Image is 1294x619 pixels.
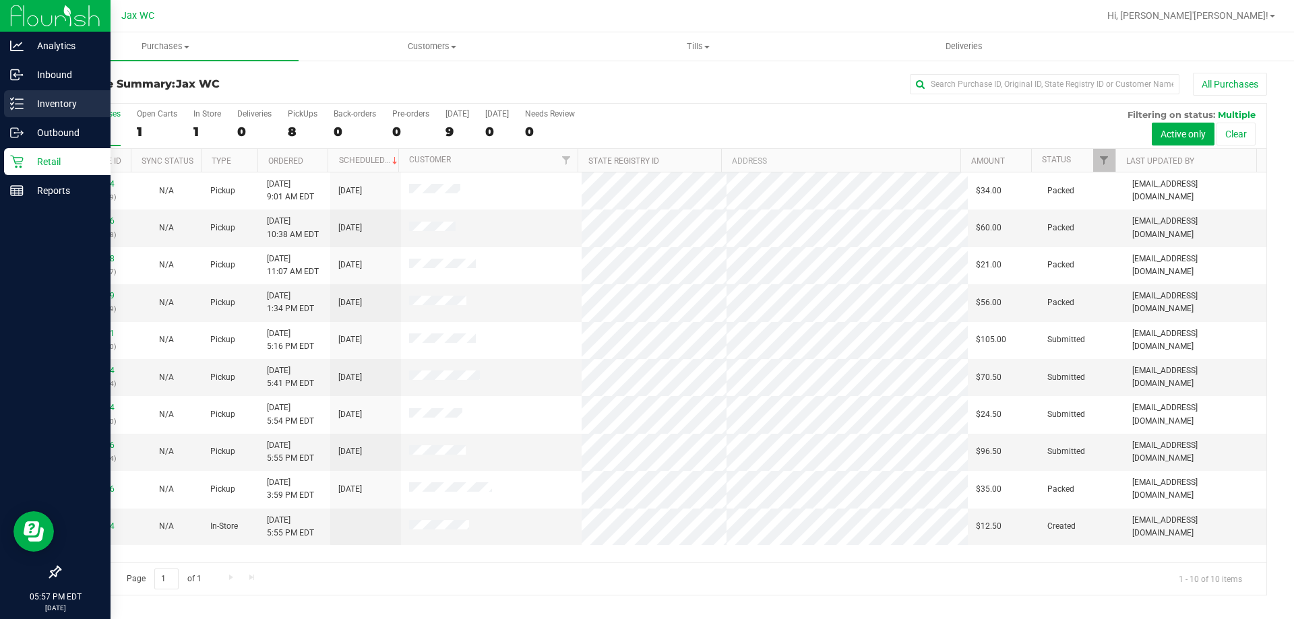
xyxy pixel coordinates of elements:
[392,124,429,139] div: 0
[267,253,319,278] span: [DATE] 11:07 AM EDT
[159,483,174,496] button: N/A
[121,10,154,22] span: Jax WC
[1132,253,1258,278] span: [EMAIL_ADDRESS][DOMAIN_NAME]
[267,364,314,390] span: [DATE] 5:41 PM EDT
[24,154,104,170] p: Retail
[1216,123,1256,145] button: Clear
[338,185,362,197] span: [DATE]
[338,483,362,496] span: [DATE]
[976,333,1006,346] span: $105.00
[1047,222,1074,234] span: Packed
[77,441,115,450] a: 12017606
[976,483,1002,496] span: $35.00
[338,259,362,271] span: [DATE]
[976,222,1002,234] span: $60.00
[115,568,212,589] span: Page of 1
[77,484,115,494] a: 12016576
[137,109,177,119] div: Open Carts
[77,291,115,300] a: 12015359
[77,216,115,226] a: 12013726
[1047,259,1074,271] span: Packed
[159,335,174,344] span: Not Applicable
[176,77,220,90] span: Jax WC
[77,254,115,263] a: 12013948
[32,40,299,53] span: Purchases
[1132,401,1258,427] span: [EMAIL_ADDRESS][DOMAIN_NAME]
[565,32,831,61] a: Tills
[210,371,235,384] span: Pickup
[927,40,1001,53] span: Deliveries
[1047,185,1074,197] span: Packed
[1042,155,1071,164] a: Status
[1132,215,1258,240] span: [EMAIL_ADDRESS][DOMAIN_NAME]
[409,155,451,164] a: Customer
[485,109,509,119] div: [DATE]
[159,447,174,456] span: Not Applicable
[338,445,362,458] span: [DATE]
[137,124,177,139] div: 1
[565,40,830,53] span: Tills
[159,298,174,307] span: Not Applicable
[24,67,104,83] p: Inbound
[1047,371,1085,384] span: Submitted
[339,156,400,165] a: Scheduled
[210,483,235,496] span: Pickup
[1132,290,1258,315] span: [EMAIL_ADDRESS][DOMAIN_NAME]
[525,124,575,139] div: 0
[24,125,104,141] p: Outbound
[1168,568,1253,589] span: 1 - 10 of 10 items
[159,259,174,271] button: N/A
[1218,109,1256,120] span: Multiple
[588,156,659,166] a: State Registry ID
[299,40,564,53] span: Customers
[1047,483,1074,496] span: Packed
[159,222,174,234] button: N/A
[288,109,317,119] div: PickUps
[1132,514,1258,540] span: [EMAIL_ADDRESS][DOMAIN_NAME]
[1152,123,1214,145] button: Active only
[445,124,469,139] div: 9
[142,156,193,166] a: Sync Status
[268,156,303,166] a: Ordered
[976,296,1002,309] span: $56.00
[334,124,376,139] div: 0
[210,408,235,421] span: Pickup
[24,96,104,112] p: Inventory
[77,329,115,338] a: 12017341
[1047,333,1085,346] span: Submitted
[910,74,1179,94] input: Search Purchase ID, Original ID, State Registry ID or Customer Name...
[159,185,174,197] button: N/A
[10,39,24,53] inline-svg: Analytics
[159,296,174,309] button: N/A
[1107,10,1268,21] span: Hi, [PERSON_NAME]'[PERSON_NAME]!
[159,186,174,195] span: Not Applicable
[338,408,362,421] span: [DATE]
[445,109,469,119] div: [DATE]
[338,296,362,309] span: [DATE]
[159,408,174,421] button: N/A
[1047,408,1085,421] span: Submitted
[159,484,174,494] span: Not Applicable
[210,222,235,234] span: Pickup
[976,445,1002,458] span: $96.50
[210,520,238,533] span: In-Store
[13,511,54,552] iframe: Resource center
[159,410,174,419] span: Not Applicable
[59,78,462,90] h3: Purchase Summary:
[555,149,578,172] a: Filter
[971,156,1005,166] a: Amount
[525,109,575,119] div: Needs Review
[159,445,174,458] button: N/A
[267,215,319,240] span: [DATE] 10:38 AM EDT
[210,296,235,309] span: Pickup
[32,32,299,61] a: Purchases
[1126,156,1194,166] a: Last Updated By
[6,591,104,603] p: 05:57 PM EDT
[212,156,231,166] a: Type
[976,520,1002,533] span: $12.50
[10,68,24,82] inline-svg: Inbound
[267,401,314,427] span: [DATE] 5:54 PM EDT
[1093,149,1115,172] a: Filter
[10,155,24,168] inline-svg: Retail
[1128,109,1215,120] span: Filtering on status:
